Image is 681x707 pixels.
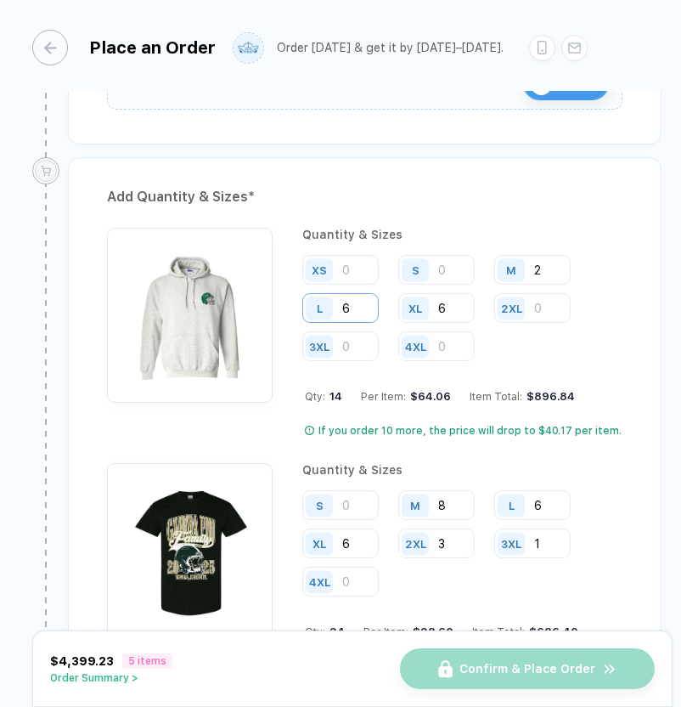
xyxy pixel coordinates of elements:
[525,625,578,638] div: $686.40
[361,390,451,403] div: Per Item:
[305,625,345,638] div: Qty:
[277,41,504,55] div: Order [DATE] & get it by [DATE]–[DATE].
[234,33,263,63] img: user profile
[509,499,515,512] div: L
[325,625,345,638] span: 24
[50,672,172,684] button: Order Summary >
[410,499,420,512] div: M
[302,228,622,241] div: Quantity & Sizes
[107,184,622,211] div: Add Quantity & Sizes
[405,537,426,550] div: 2XL
[363,625,453,638] div: Per Item:
[406,390,451,403] div: $64.06
[408,625,453,638] div: $28.60
[405,340,426,353] div: 4XL
[522,390,575,403] div: $896.84
[325,390,342,403] span: 14
[312,263,327,276] div: XS
[50,654,114,668] span: $4,399.23
[470,390,575,403] div: Item Total:
[305,390,342,403] div: Qty:
[309,575,330,588] div: 4XL
[316,499,324,512] div: S
[501,302,522,314] div: 2XL
[472,625,578,638] div: Item Total:
[506,263,516,276] div: M
[318,424,622,438] div: If you order 10 more, the price will drop to $40.17 per item.
[122,653,172,669] span: 5 items
[89,37,216,58] div: Place an Order
[317,302,323,314] div: L
[501,537,521,550] div: 3XL
[302,463,622,477] div: Quantity & Sizes
[115,472,264,620] img: b6353a0d-56d4-4ccd-a676-2002d829f5a5_nt_front_1758639084622.jpg
[115,236,264,385] img: 27c3784b-2c5e-43be-9bce-7dabf33cf67c_nt_front_1758558658657.jpg
[312,537,326,550] div: XL
[309,340,329,353] div: 3XL
[412,263,419,276] div: S
[408,302,422,314] div: XL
